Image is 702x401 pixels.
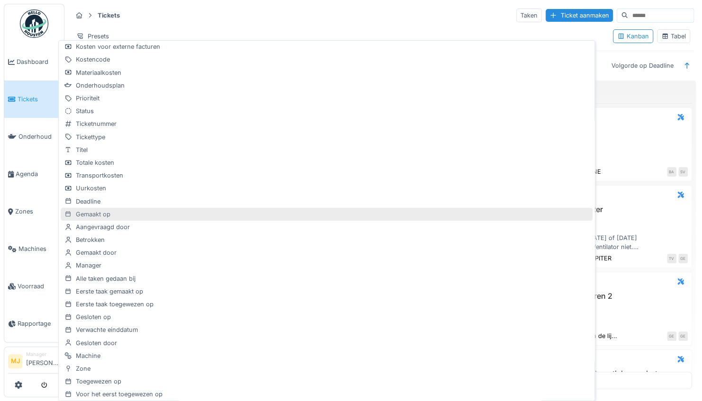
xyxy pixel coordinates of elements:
div: Ticketnummer [61,117,593,130]
div: Toegewezen op [61,375,593,388]
div: Eerste taak gemaakt op [61,285,593,298]
div: GE [678,254,688,263]
li: MJ [8,354,22,368]
li: [PERSON_NAME] [26,351,60,371]
div: Transportkosten [61,169,593,182]
div: Machine [61,349,593,362]
div: Voor het eerst toegewezen op [61,388,593,401]
span: Rapportage [18,319,60,328]
div: Kanban [617,32,649,41]
span: Agenda [16,169,60,178]
div: Kosten voor externe facturen [61,40,593,53]
div: Tabel [661,32,686,41]
div: Deadline [61,195,593,208]
span: Dashboard [17,57,60,66]
div: TV [667,254,676,263]
div: Gesloten door [61,337,593,349]
div: Ticket aanmaken [546,9,613,22]
div: Aangevraagd door [61,221,593,233]
div: GE [678,331,688,341]
div: Uurkosten [61,182,593,195]
div: GE [667,331,676,341]
div: Presets [72,29,113,43]
span: Zones [15,207,60,216]
div: SV [678,167,688,177]
div: Taken [516,9,542,22]
div: Eerste taak toegewezen op [61,298,593,311]
div: Verwachte einddatum [61,323,593,336]
div: Gesloten op [61,311,593,323]
div: Manager [61,259,593,272]
div: Volgorde op Deadline [607,59,678,72]
div: Zone [61,362,593,375]
div: Alle taken gedaan bij [61,272,593,285]
strong: Tickets [94,11,124,20]
div: Titel [61,143,593,156]
div: BA [667,167,676,177]
div: Totale kosten [61,156,593,169]
div: Prioriteit [61,92,593,105]
div: Status [61,105,593,117]
div: Manager [26,351,60,358]
div: Onderhoudsplan [61,79,593,92]
div: Kostencode [61,53,593,66]
span: Onderhoud [18,132,60,141]
div: Betrokken [61,233,593,246]
div: Tickettype [61,131,593,143]
span: Voorraad [18,282,60,291]
span: Tickets [18,95,60,104]
div: Materiaalkosten [61,66,593,79]
div: Gemaakt op [61,208,593,221]
span: Machines [18,244,60,253]
img: Badge_color-CXgf-gQk.svg [20,9,48,38]
div: Gemaakt door [61,246,593,259]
